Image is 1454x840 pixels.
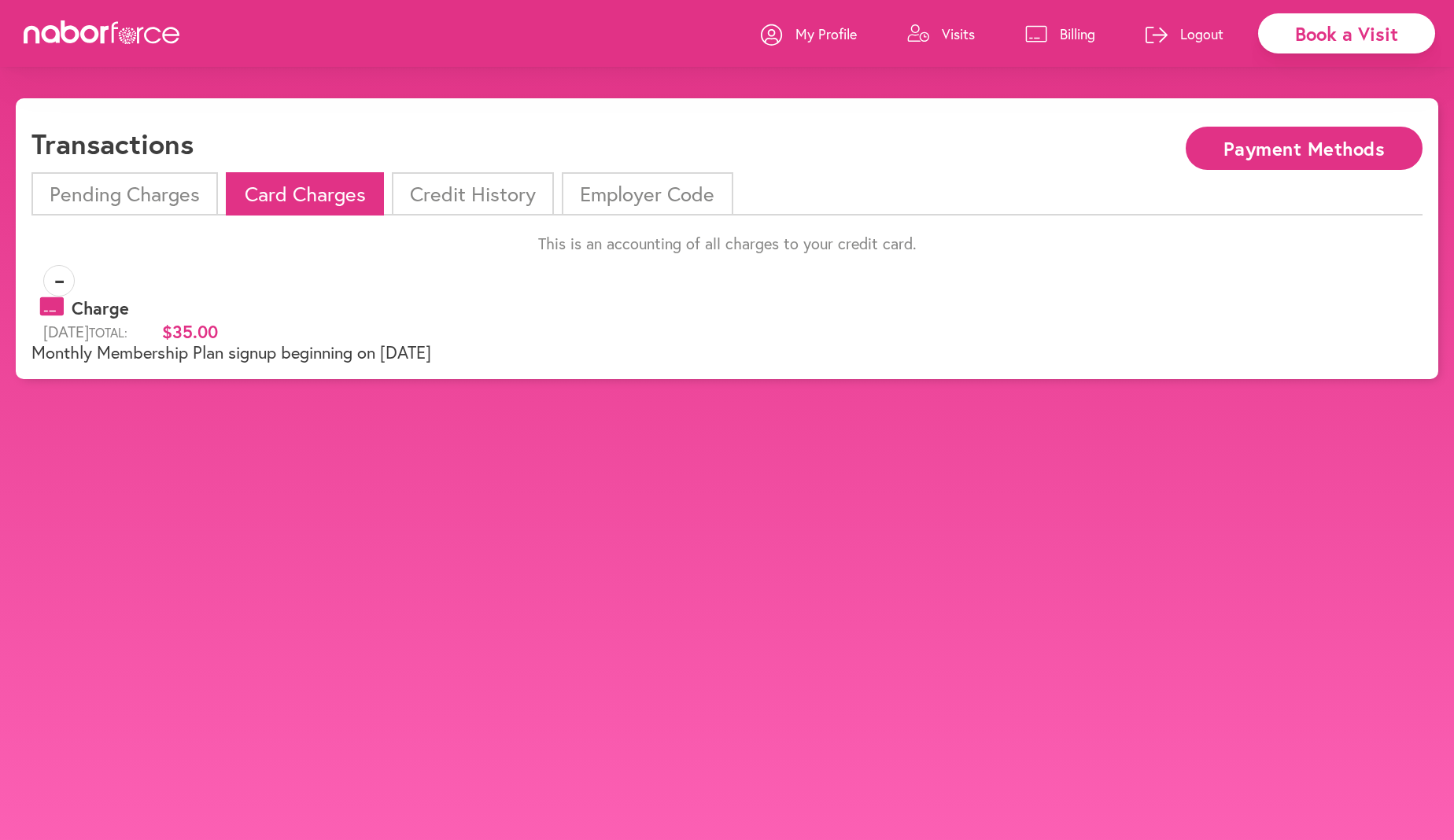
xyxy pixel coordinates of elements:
[907,10,975,57] a: Visits
[31,321,89,342] span: [DATE]
[795,24,857,43] p: My Profile
[1180,24,1223,43] p: Logout
[1146,10,1223,57] a: Logout
[392,172,554,216] li: Credit History
[31,127,194,160] h1: Transactions
[89,325,127,340] span: Total:
[72,298,129,319] span: Charge
[1186,127,1423,170] button: Payment Methods
[562,172,733,216] li: Employer Code
[1258,13,1435,53] div: Book a Visit
[761,10,857,57] a: My Profile
[31,172,218,216] li: Pending Charges
[226,172,383,216] li: Card Charges
[942,24,975,43] p: Visits
[31,341,431,363] span: Monthly Membership Plan signup beginning on [DATE]
[1025,10,1095,57] a: Billing
[44,265,74,297] span: -
[1060,24,1095,43] p: Billing
[139,322,218,342] span: $35.00
[1186,139,1423,154] a: Payment Methods
[31,234,1423,253] p: This is an accounting of all charges to your credit card.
